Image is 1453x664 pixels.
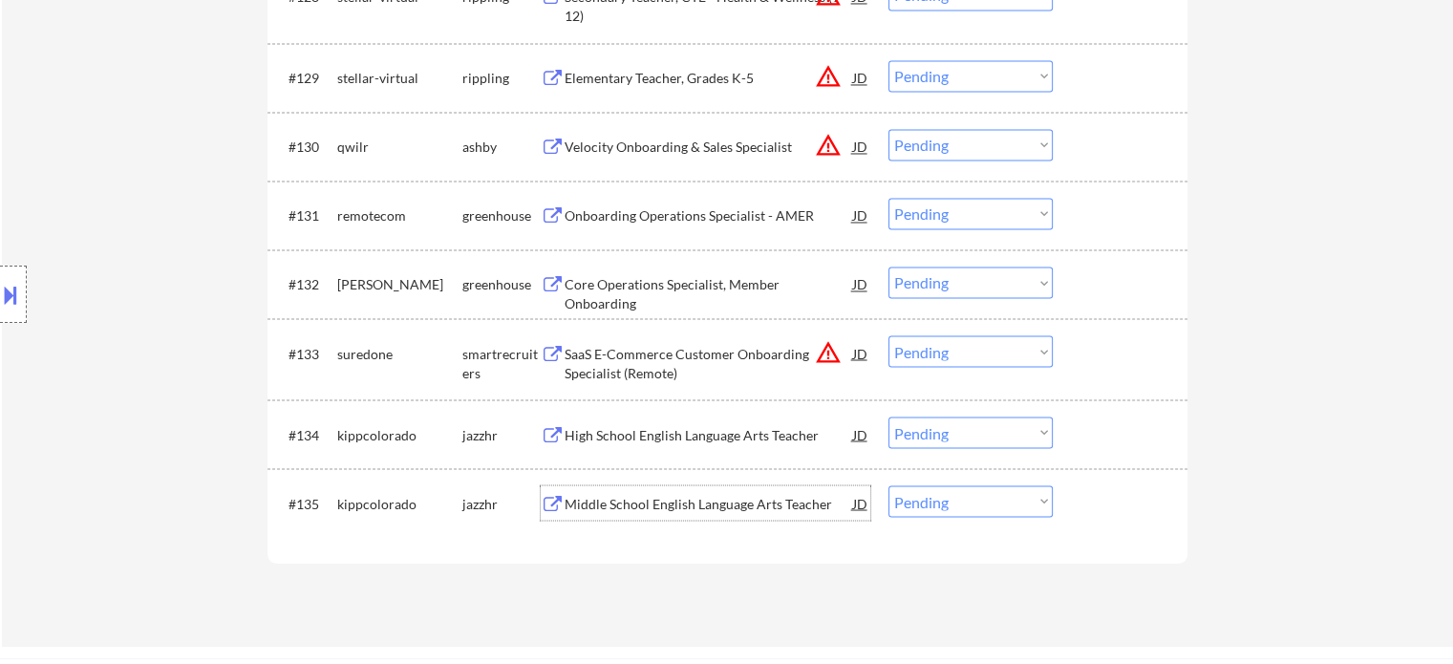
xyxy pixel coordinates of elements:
div: [PERSON_NAME] [337,275,462,294]
div: suredone [337,344,462,363]
div: Onboarding Operations Specialist - AMER [565,206,853,225]
div: remotecom [337,206,462,225]
div: JD [851,417,870,451]
div: greenhouse [462,275,541,294]
button: warning_amber [815,63,842,90]
div: JD [851,129,870,163]
div: rippling [462,69,541,88]
div: ashby [462,138,541,157]
div: smartrecruiters [462,344,541,381]
div: qwilr [337,138,462,157]
div: #135 [288,494,322,513]
div: kippcolorado [337,494,462,513]
button: warning_amber [815,132,842,159]
div: #129 [288,69,322,88]
div: JD [851,267,870,301]
div: JD [851,60,870,95]
div: Elementary Teacher, Grades K-5 [565,69,853,88]
div: Velocity Onboarding & Sales Specialist [565,138,853,157]
div: SaaS E-Commerce Customer Onboarding Specialist (Remote) [565,344,853,381]
div: JD [851,485,870,520]
div: JD [851,198,870,232]
div: Core Operations Specialist, Member Onboarding [565,275,853,312]
div: Middle School English Language Arts Teacher [565,494,853,513]
div: stellar-virtual [337,69,462,88]
div: jazzhr [462,425,541,444]
div: High School English Language Arts Teacher [565,425,853,444]
div: JD [851,335,870,370]
button: warning_amber [815,338,842,365]
div: kippcolorado [337,425,462,444]
div: greenhouse [462,206,541,225]
div: jazzhr [462,494,541,513]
